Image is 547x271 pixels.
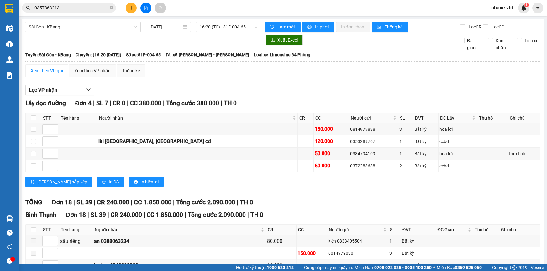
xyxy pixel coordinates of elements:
[271,38,275,43] span: download
[307,25,313,30] span: printer
[221,100,222,107] span: |
[129,177,164,187] button: printerIn biên lai
[26,6,30,10] span: search
[438,226,466,233] span: ĐC Giao
[140,3,151,13] button: file-add
[110,5,113,11] span: close-circle
[76,198,92,206] span: SL 39
[25,177,92,187] button: sort-ascending[PERSON_NAME] sắp xếp
[328,238,387,244] div: kiên 0833405504
[532,3,543,13] button: caret-down
[315,150,348,157] div: 50.000
[96,100,108,107] span: SL 7
[487,264,487,271] span: |
[466,23,482,30] span: Lọc CR
[59,113,97,123] th: Tên hàng
[6,25,13,32] img: warehouse-icon
[328,250,387,257] div: 0814979838
[126,3,137,13] button: plus
[98,137,297,145] div: lài [GEOGRAPHIC_DATA], [GEOGRAPHIC_DATA] cđ
[486,4,518,12] span: nhaxe.vtd
[41,225,59,235] th: STT
[7,244,13,250] span: notification
[399,126,412,133] div: 3
[29,22,137,32] span: Sài Gòn - KBang
[398,113,413,123] th: SL
[521,5,527,11] img: icon-new-feature
[200,22,258,32] span: 16:20 (TC) - 81F-004.65
[297,225,327,235] th: CC
[131,198,132,206] span: |
[389,262,400,269] div: 1
[512,265,517,270] span: copyright
[267,262,296,269] div: 60.000
[29,86,57,94] span: Lọc VP nhận
[399,150,412,157] div: 1
[41,113,59,123] th: STT
[52,198,72,206] span: Đơn 18
[250,211,263,218] span: TH 0
[399,162,412,169] div: 2
[6,56,13,63] img: warehouse-icon
[110,6,113,9] span: close-circle
[147,211,183,218] span: CC 1.850.000
[87,211,89,218] span: |
[493,37,512,51] span: Kho nhận
[25,211,56,218] span: Bình Thạnh
[388,225,401,235] th: SL
[94,237,265,245] div: an 0388063234
[37,178,87,185] span: [PERSON_NAME] sắp xếp
[158,6,162,10] span: aim
[122,67,140,74] div: Thống kê
[509,150,539,157] div: tạm tính
[329,226,381,233] span: Người gửi
[240,198,253,206] span: TH 0
[150,23,181,30] input: 14/09/2025
[414,162,437,169] div: Bất kỳ
[94,198,95,206] span: |
[31,67,63,74] div: Xem theo VP gửi
[134,180,138,185] span: printer
[374,265,432,270] strong: 0708 023 035 - 0935 103 250
[315,125,348,133] div: 150.000
[66,211,86,218] span: Đơn 18
[277,37,298,43] span: Xuất Excel
[414,150,437,157] div: Bất kỳ
[399,138,412,145] div: 1
[237,198,238,206] span: |
[402,238,434,244] div: Bất kỳ
[93,100,95,107] span: |
[30,180,35,185] span: sort-ascending
[247,211,249,218] span: |
[86,87,91,92] span: down
[73,198,75,206] span: |
[439,150,476,157] div: hòa lợi
[266,35,303,45] button: downloadXuất Excel
[437,264,482,271] span: Miền Bắc
[254,51,310,58] span: Loại xe: Limousine 34 Phòng
[455,265,482,270] strong: 0369 525 060
[433,266,435,269] span: ⚪️
[34,4,108,11] input: Tìm tên, số ĐT hoặc mã đơn
[5,4,13,13] img: logo-vxr
[7,258,13,264] span: message
[76,51,121,58] span: Chuyến: (16:20 [DATE])
[163,100,165,107] span: |
[267,265,294,270] strong: 1900 633 818
[7,230,13,236] span: question-circle
[350,138,397,145] div: 0353289767
[401,225,436,235] th: ĐVT
[277,23,296,30] span: Làm mới
[270,25,275,30] span: sync
[60,237,92,245] div: sầu riêng
[315,137,348,145] div: 120.000
[224,100,237,107] span: TH 0
[25,100,66,107] span: Lấy dọc đường
[525,3,528,7] span: 1
[140,178,159,185] span: In biên lai
[473,225,499,235] th: Thu hộ
[440,115,471,121] span: ĐC Lấy
[166,100,219,107] span: Tổng cước 380.000
[304,264,353,271] span: Cung cấp máy in - giấy in:
[298,264,299,271] span: |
